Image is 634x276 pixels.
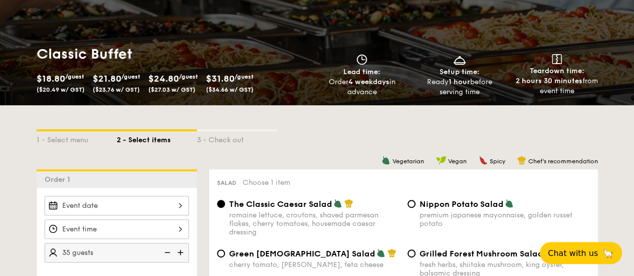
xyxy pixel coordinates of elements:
[419,211,590,228] div: premium japanese mayonnaise, golden russet potato
[179,73,198,80] span: /guest
[45,196,189,215] input: Event date
[512,76,602,96] div: from event time
[552,54,562,64] img: icon-teardown.65201eee.svg
[414,77,504,97] div: Ready before serving time
[448,158,467,165] span: Vegan
[65,73,84,80] span: /guest
[229,199,332,209] span: The Classic Caesar Salad
[530,67,584,75] span: Teardown time:
[37,45,313,63] h1: Classic Buffet
[45,175,74,184] span: Order 1
[93,73,121,84] span: $21.80
[45,243,189,262] input: Number of guests
[419,249,543,258] span: Grilled Forest Mushroom Salad
[381,156,390,165] img: icon-vegetarian.fe4039eb.svg
[348,78,389,86] strong: 4 weekdays
[333,199,342,208] img: icon-vegetarian.fe4039eb.svg
[548,248,598,258] span: Chat with us
[159,243,174,262] img: icon-reduce.1d2dbef1.svg
[217,249,225,257] input: Green [DEMOGRAPHIC_DATA] Saladcherry tomato, [PERSON_NAME], feta cheese
[229,249,375,258] span: Green [DEMOGRAPHIC_DATA] Salad
[436,156,446,165] img: icon-vegan.f8ff3823.svg
[197,131,277,145] div: 3 - Check out
[354,54,369,65] img: icon-clock.2db775ea.svg
[37,86,85,93] span: ($20.49 w/ GST)
[440,68,480,76] span: Setup time:
[37,73,65,84] span: $18.80
[407,200,415,208] input: Nippon Potato Saladpremium japanese mayonnaise, golden russet potato
[407,249,415,257] input: Grilled Forest Mushroom Saladfresh herbs, shiitake mushroom, king oyster, balsamic dressing
[206,86,254,93] span: ($34.66 w/ GST)
[528,158,598,165] span: Chef's recommendation
[602,247,614,259] span: 🦙
[235,73,254,80] span: /guest
[37,131,117,145] div: 1 - Select menu
[243,178,290,187] span: Choose 1 item
[217,179,237,186] span: Salad
[505,199,514,208] img: icon-vegetarian.fe4039eb.svg
[117,131,197,145] div: 2 - Select items
[376,248,385,257] img: icon-vegetarian.fe4039eb.svg
[452,54,467,65] img: icon-dish.430c3a2e.svg
[479,156,488,165] img: icon-spicy.37a8142b.svg
[516,77,582,85] strong: 2 hours 30 minutes
[148,73,179,84] span: $24.80
[45,219,189,239] input: Event time
[419,199,504,209] span: Nippon Potato Salad
[217,200,225,208] input: The Classic Caesar Saladromaine lettuce, croutons, shaved parmesan flakes, cherry tomatoes, house...
[174,243,189,262] img: icon-add.58712e84.svg
[344,199,353,208] img: icon-chef-hat.a58ddaea.svg
[229,260,399,269] div: cherry tomato, [PERSON_NAME], feta cheese
[206,73,235,84] span: $31.80
[449,78,470,86] strong: 1 hour
[387,248,396,257] img: icon-chef-hat.a58ddaea.svg
[93,86,140,93] span: ($23.76 w/ GST)
[317,77,407,97] div: Order in advance
[392,158,424,165] span: Vegetarian
[121,73,140,80] span: /guest
[229,211,399,236] div: romaine lettuce, croutons, shaved parmesan flakes, cherry tomatoes, housemade caesar dressing
[540,242,622,264] button: Chat with us🦙
[148,86,195,93] span: ($27.03 w/ GST)
[343,68,380,76] span: Lead time:
[517,156,526,165] img: icon-chef-hat.a58ddaea.svg
[490,158,505,165] span: Spicy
